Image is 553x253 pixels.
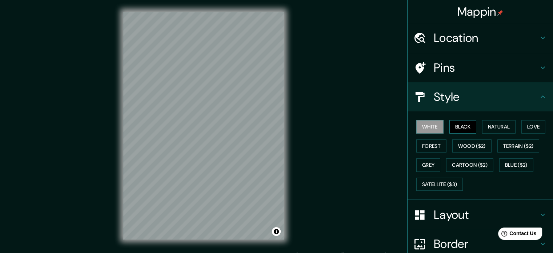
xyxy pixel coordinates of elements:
[457,4,504,19] h4: Mappin
[488,225,545,245] iframe: Help widget launcher
[434,237,538,251] h4: Border
[416,139,446,153] button: Forest
[434,60,538,75] h4: Pins
[449,120,477,134] button: Black
[408,200,553,229] div: Layout
[416,178,463,191] button: Satellite ($3)
[446,158,493,172] button: Cartoon ($2)
[408,23,553,52] div: Location
[434,90,538,104] h4: Style
[272,227,281,236] button: Toggle attribution
[499,158,533,172] button: Blue ($2)
[408,82,553,111] div: Style
[123,12,284,240] canvas: Map
[434,207,538,222] h4: Layout
[482,120,516,134] button: Natural
[408,53,553,82] div: Pins
[497,10,503,16] img: pin-icon.png
[452,139,492,153] button: Wood ($2)
[497,139,540,153] button: Terrain ($2)
[521,120,545,134] button: Love
[416,158,440,172] button: Grey
[434,31,538,45] h4: Location
[416,120,444,134] button: White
